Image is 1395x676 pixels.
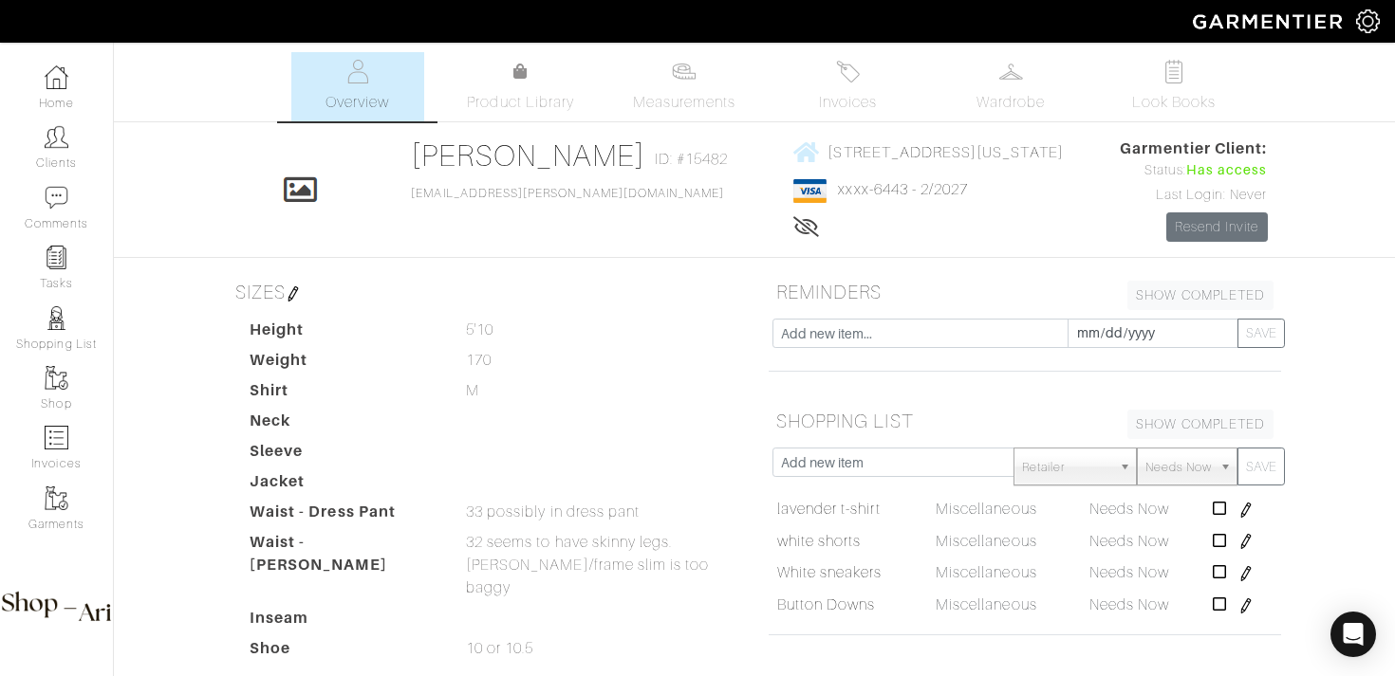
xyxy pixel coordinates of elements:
button: SAVE [1237,448,1285,485]
button: SAVE [1237,319,1285,348]
dt: Height [235,319,452,349]
img: clients-icon-6bae9207a08558b7cb47a8932f037763ab4055f8c8b6bfacd5dc20c3e0201464.png [45,125,68,149]
a: White sneakers [777,561,883,584]
dt: Weight [235,349,452,379]
a: white shorts [777,530,862,553]
a: lavender t-shirt [777,498,881,521]
span: Measurements [633,91,736,114]
a: [EMAIL_ADDRESS][PERSON_NAME][DOMAIN_NAME] [411,187,724,200]
div: Last Login: Never [1120,185,1268,206]
span: Garmentier Client: [1120,137,1268,160]
img: stylists-icon-eb353228a002819b7ec25b43dbf5f0378dd9e0616d9560372ff212230b889e62.png [45,306,68,330]
span: 10 or 10.5 [466,637,534,660]
img: garments-icon-b7da505a4dc4fd61783c78ac3ca0ef83fa9d6f193b1c9dc38574b1d14d53ca28.png [45,486,68,510]
a: [STREET_ADDRESS][US_STATE] [793,140,1063,164]
span: Miscellaneous [936,564,1037,581]
img: dashboard-icon-dbcd8f5a0b271acd01030246c82b418ddd0df26cd7fceb0bd07c9910d44c42f6.png [45,65,68,89]
img: pen-cf24a1663064a2ec1b9c1bd2387e9de7a2fa800b781884d57f21acf72779bad2.png [1238,502,1254,518]
img: pen-cf24a1663064a2ec1b9c1bd2387e9de7a2fa800b781884d57f21acf72779bad2.png [1238,534,1254,549]
span: ID: #15482 [655,148,729,171]
div: Status: [1120,160,1268,181]
dt: Sleeve [235,440,452,470]
img: wardrobe-487a4870c1b7c33e795ec22d11cfc2ed9d08956e64fb3008fe2437562e282088.svg [999,60,1023,83]
span: Needs Now [1145,448,1212,486]
img: garments-icon-b7da505a4dc4fd61783c78ac3ca0ef83fa9d6f193b1c9dc38574b1d14d53ca28.png [45,366,68,390]
a: SHOW COMPLETED [1127,281,1274,310]
a: Wardrobe [944,52,1077,121]
dt: Jacket [235,470,452,501]
dt: Waist - [PERSON_NAME] [235,531,452,607]
dt: Shirt [235,379,452,410]
span: 5'10 [466,319,493,341]
dt: Neck [235,410,452,440]
span: Miscellaneous [936,596,1037,613]
span: Needs Now [1089,501,1169,518]
img: pen-cf24a1663064a2ec1b9c1bd2387e9de7a2fa800b781884d57f21acf72779bad2.png [1238,566,1254,581]
input: Add new item... [772,319,1069,348]
img: orders-icon-0abe47150d42831381b5fb84f609e132dff9fe21cb692f30cb5eec754e2cba89.png [45,426,68,449]
a: Overview [291,52,424,121]
div: Open Intercom Messenger [1330,612,1376,657]
span: [STREET_ADDRESS][US_STATE] [828,143,1063,160]
span: Miscellaneous [936,533,1037,550]
a: Invoices [781,52,914,121]
img: todo-9ac3debb85659649dc8f770b8b6100bb5dab4b48dedcbae339e5042a72dfd3cc.svg [1162,60,1186,83]
dt: Waist - Dress Pant [235,501,452,531]
span: Needs Now [1089,564,1169,581]
span: Retailer [1022,448,1111,486]
img: comment-icon-a0a6a9ef722e966f86d9cbdc48e553b5cf19dbc54f86b18d962a5391bc8f6eb6.png [45,186,68,210]
span: 32 seems to have skinny legs. [PERSON_NAME]/frame slim is too baggy [466,531,740,599]
span: Product Library [467,91,574,114]
a: Look Books [1107,52,1240,121]
h5: REMINDERS [769,273,1281,311]
span: Has access [1186,160,1268,181]
a: SHOW COMPLETED [1127,410,1274,439]
span: Overview [325,91,389,114]
a: xxxx-6443 - 2/2027 [838,181,968,198]
img: pen-cf24a1663064a2ec1b9c1bd2387e9de7a2fa800b781884d57f21acf72779bad2.png [1238,598,1254,613]
img: basicinfo-40fd8af6dae0f16599ec9e87c0ef1c0a1fdea2edbe929e3d69a839185d80c458.svg [345,60,369,83]
a: [PERSON_NAME] [411,138,645,173]
img: reminder-icon-8004d30b9f0a5d33ae49ab947aed9ed385cf756f9e5892f1edd6e32f2345188e.png [45,246,68,269]
img: gear-icon-white-bd11855cb880d31180b6d7d6211b90ccbf57a29d726f0c71d8c61bd08dd39cc2.png [1356,9,1380,33]
span: Wardrobe [976,91,1045,114]
img: pen-cf24a1663064a2ec1b9c1bd2387e9de7a2fa800b781884d57f21acf72779bad2.png [286,286,301,301]
span: 33 possibly in dress pant [466,501,640,523]
span: Miscellaneous [936,501,1037,518]
span: Look Books [1132,91,1217,114]
img: garmentier-logo-header-white-b43fb05a5012e4ada735d5af1a66efaba907eab6374d6393d1fbf88cb4ef424d.png [1183,5,1356,38]
span: Invoices [819,91,877,114]
input: Add new item [772,448,1014,477]
h5: SIZES [228,273,740,311]
dt: Shoe [235,637,452,667]
img: orders-27d20c2124de7fd6de4e0e44c1d41de31381a507db9b33961299e4e07d508b8c.svg [836,60,860,83]
a: Measurements [618,52,752,121]
img: measurements-466bbee1fd09ba9460f595b01e5d73f9e2bff037440d3c8f018324cb6cdf7a4a.svg [672,60,696,83]
a: Product Library [455,61,587,114]
dt: Inseam [235,607,452,637]
h5: SHOPPING LIST [769,402,1281,440]
span: 170 [466,349,492,372]
span: Needs Now [1089,596,1169,613]
a: Button Downs [777,594,876,616]
span: Needs Now [1089,533,1169,550]
span: M [466,379,479,402]
img: visa-934b35602734be37eb7d5d7e5dbcd2044c359bf20a24dc3361ca3fa54326a8a7.png [793,179,827,203]
a: Resend Invite [1166,212,1268,242]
